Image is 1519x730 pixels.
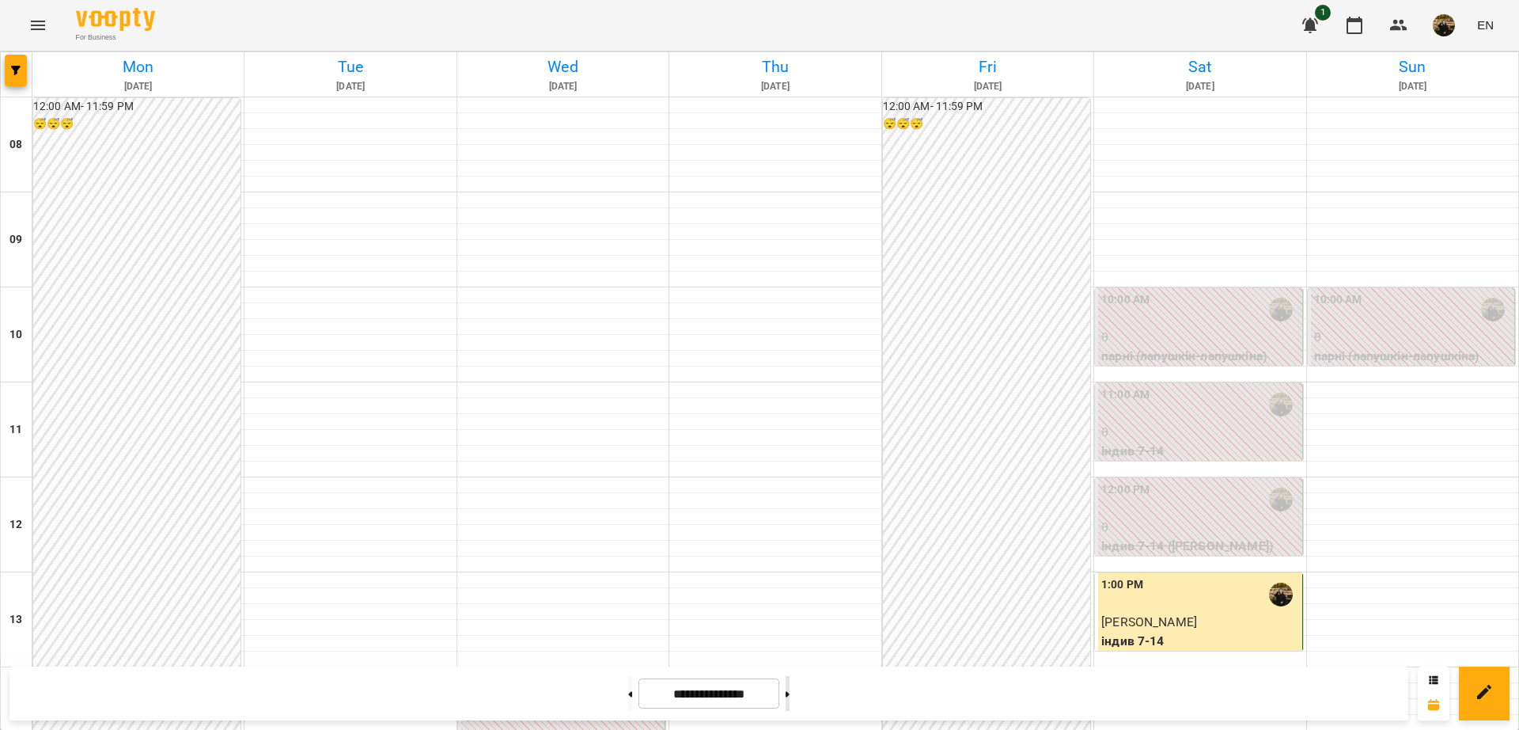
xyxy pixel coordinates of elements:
[9,326,22,344] h6: 10
[1101,518,1298,537] p: 0
[1101,537,1298,556] p: індив 7-14 ([PERSON_NAME])
[247,79,453,94] h6: [DATE]
[1309,79,1516,94] h6: [DATE]
[1314,347,1511,366] p: парні (лапушкін-лапушкіна)
[1315,5,1331,21] span: 1
[1101,576,1143,594] label: 1:00 PM
[1101,481,1150,499] label: 12:00 PM
[1097,79,1303,94] h6: [DATE]
[76,8,155,31] img: Voopty Logo
[9,136,22,154] h6: 08
[19,6,57,44] button: Menu
[1309,55,1516,79] h6: Sun
[1477,17,1494,33] span: EN
[9,231,22,249] h6: 09
[9,516,22,534] h6: 12
[35,55,241,79] h6: Mon
[1471,10,1500,40] button: EN
[1269,393,1293,416] img: Ферманюк Дарина
[460,79,666,94] h6: [DATE]
[672,55,878,79] h6: Thu
[1269,488,1293,511] img: Ферманюк Дарина
[460,55,666,79] h6: Wed
[1101,328,1298,347] p: 0
[883,98,1090,116] h6: 12:00 AM - 11:59 PM
[1101,423,1298,442] p: 0
[9,421,22,439] h6: 11
[1314,328,1511,347] p: 0
[1101,632,1298,651] p: індив 7-14
[1433,14,1455,36] img: 30463036ea563b2b23a8b91c0e98b0e0.jpg
[1101,614,1197,629] span: [PERSON_NAME]
[9,611,22,629] h6: 13
[33,116,241,133] h6: 😴😴😴
[885,79,1091,94] h6: [DATE]
[1097,55,1303,79] h6: Sat
[1269,298,1293,321] img: Ферманюк Дарина
[33,98,241,116] h6: 12:00 AM - 11:59 PM
[1101,442,1298,461] p: індив 7-14
[35,79,241,94] h6: [DATE]
[1481,298,1505,321] img: Ферманюк Дарина
[883,116,1090,133] h6: 😴😴😴
[76,32,155,43] span: For Business
[1269,583,1293,606] img: Ферманюк Дарина
[1101,347,1298,366] p: парні (лапушкін-лапушкіна)
[1314,291,1362,309] label: 10:00 AM
[885,55,1091,79] h6: Fri
[247,55,453,79] h6: Tue
[672,79,878,94] h6: [DATE]
[1101,291,1150,309] label: 10:00 AM
[1101,386,1150,404] label: 11:00 AM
